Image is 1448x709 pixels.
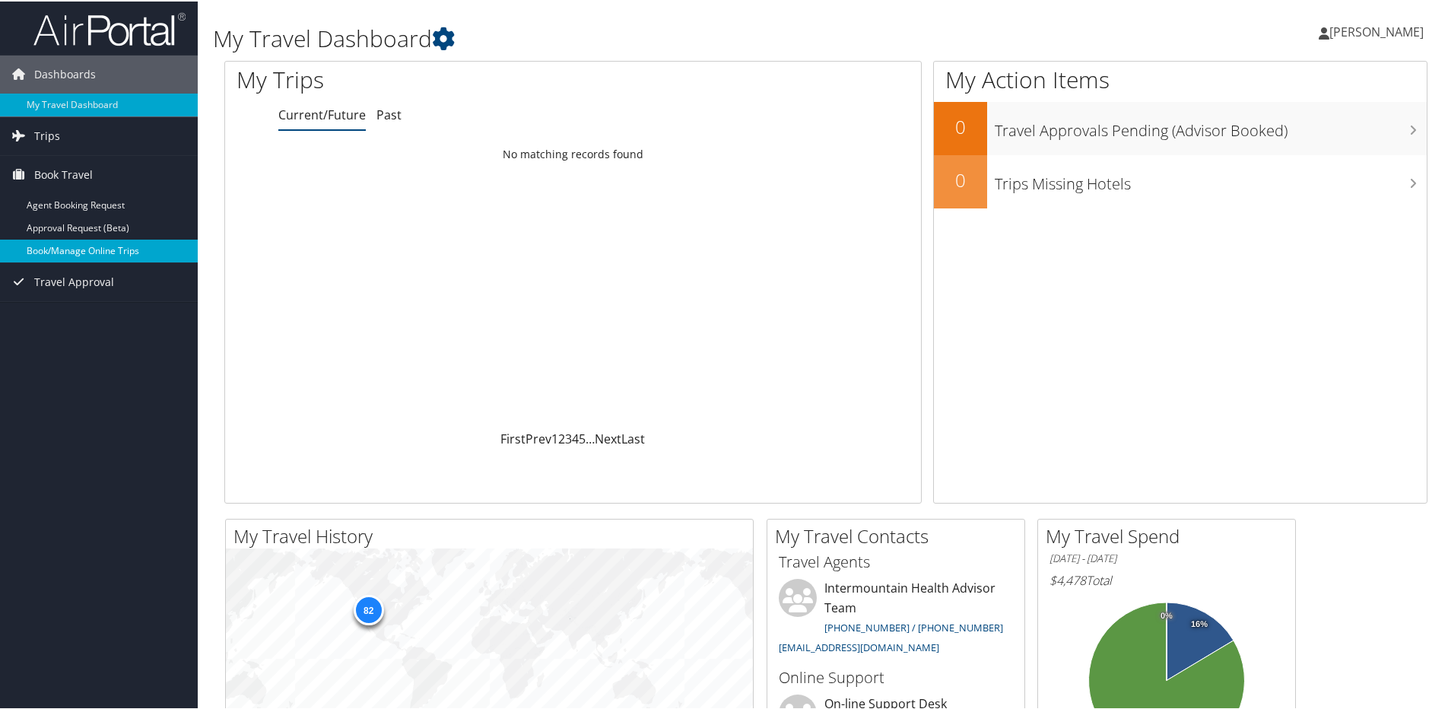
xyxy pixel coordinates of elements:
[1319,8,1439,53] a: [PERSON_NAME]
[500,429,526,446] a: First
[34,262,114,300] span: Travel Approval
[934,166,987,192] h2: 0
[565,429,572,446] a: 3
[558,429,565,446] a: 2
[237,62,620,94] h1: My Trips
[1049,571,1086,587] span: $4,478
[1191,618,1208,628] tspan: 16%
[779,639,939,653] a: [EMAIL_ADDRESS][DOMAIN_NAME]
[595,429,621,446] a: Next
[586,429,595,446] span: …
[233,522,753,548] h2: My Travel History
[771,577,1021,659] li: Intermountain Health Advisor Team
[34,154,93,192] span: Book Travel
[353,593,383,624] div: 82
[995,111,1427,140] h3: Travel Approvals Pending (Advisor Booked)
[572,429,579,446] a: 4
[278,105,366,122] a: Current/Future
[34,54,96,92] span: Dashboards
[934,154,1427,207] a: 0Trips Missing Hotels
[824,619,1003,633] a: [PHONE_NUMBER] / [PHONE_NUMBER]
[621,429,645,446] a: Last
[225,139,921,167] td: No matching records found
[213,21,1030,53] h1: My Travel Dashboard
[1049,550,1284,564] h6: [DATE] - [DATE]
[526,429,551,446] a: Prev
[1329,22,1424,39] span: [PERSON_NAME]
[775,522,1024,548] h2: My Travel Contacts
[995,164,1427,193] h3: Trips Missing Hotels
[934,113,987,138] h2: 0
[579,429,586,446] a: 5
[376,105,402,122] a: Past
[934,100,1427,154] a: 0Travel Approvals Pending (Advisor Booked)
[34,116,60,154] span: Trips
[1049,571,1284,587] h6: Total
[779,550,1013,571] h3: Travel Agents
[779,666,1013,687] h3: Online Support
[551,429,558,446] a: 1
[934,62,1427,94] h1: My Action Items
[1161,610,1173,619] tspan: 0%
[33,10,186,46] img: airportal-logo.png
[1046,522,1295,548] h2: My Travel Spend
